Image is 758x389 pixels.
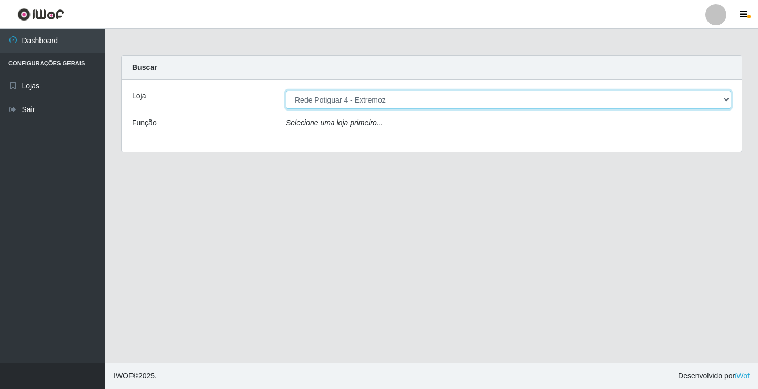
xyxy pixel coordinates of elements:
strong: Buscar [132,63,157,72]
span: IWOF [114,372,133,380]
label: Função [132,117,157,128]
span: © 2025 . [114,371,157,382]
i: Selecione uma loja primeiro... [286,118,383,127]
a: iWof [735,372,750,380]
label: Loja [132,91,146,102]
img: CoreUI Logo [17,8,64,21]
span: Desenvolvido por [678,371,750,382]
